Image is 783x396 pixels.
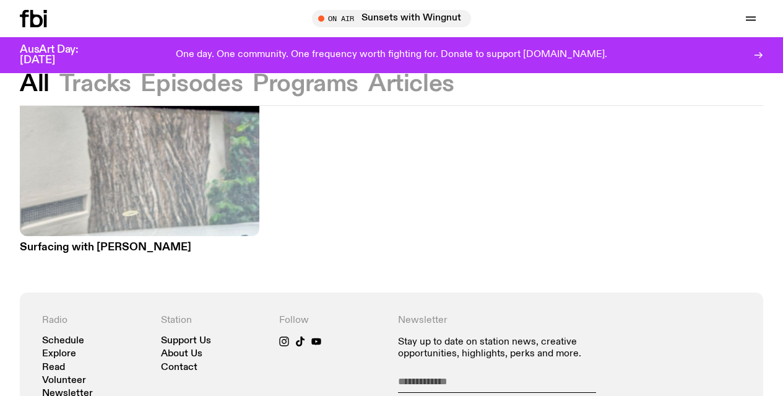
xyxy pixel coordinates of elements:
h3: Surfacing with [PERSON_NAME] [20,242,259,253]
a: Support Us [161,337,211,346]
button: Tracks [59,73,131,95]
h4: Newsletter [398,315,623,327]
h4: Follow [279,315,386,327]
h4: Station [161,315,267,327]
button: All [20,73,50,95]
p: One day. One community. One frequency worth fighting for. Donate to support [DOMAIN_NAME]. [176,50,607,61]
a: Explore [42,350,76,359]
h3: AusArt Day: [DATE] [20,45,99,66]
p: Stay up to date on station news, creative opportunities, highlights, perks and more. [398,337,623,360]
button: Episodes [141,73,243,95]
a: Read [42,363,65,372]
h4: Radio [42,315,149,327]
a: Contact [161,363,197,372]
button: Articles [368,73,454,95]
button: Programs [253,73,358,95]
a: Schedule [42,337,84,346]
a: Volunteer [42,376,86,385]
a: About Us [161,350,202,359]
button: On AirSunsets with Wingnut [312,10,471,27]
a: Surfacing with [PERSON_NAME] [20,236,259,253]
